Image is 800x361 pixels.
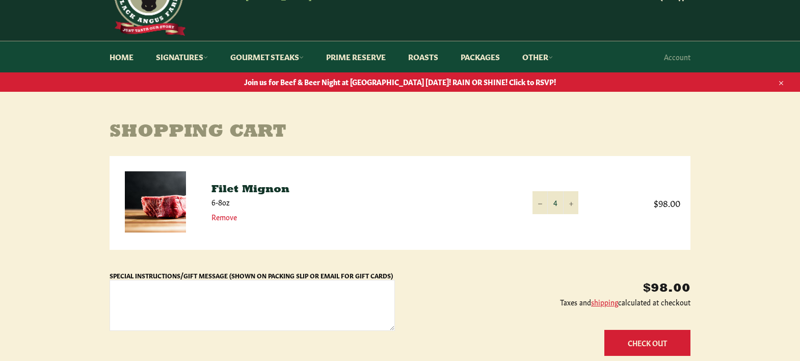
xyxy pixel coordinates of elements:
a: Other [512,41,563,72]
a: Account [659,42,696,72]
a: shipping [591,297,618,307]
a: Prime Reserve [316,41,396,72]
a: Filet Mignon [211,185,289,195]
h1: Shopping Cart [110,122,690,143]
img: Filet Mignon - 6-8oz [125,171,186,233]
span: $98.00 [599,197,680,209]
a: Roasts [398,41,448,72]
p: 6-8oz [211,197,512,207]
a: Signatures [146,41,218,72]
a: Remove [211,212,237,222]
a: Gourmet Steaks [220,41,314,72]
button: Check Out [604,330,690,356]
p: Taxes and calculated at checkout [405,297,690,307]
button: Reduce item quantity by one [532,191,548,214]
a: Home [99,41,144,72]
button: Increase item quantity by one [563,191,578,214]
p: $98.00 [405,280,690,297]
label: Special Instructions/Gift Message (Shown on Packing Slip or Email for Gift Cards) [110,271,393,279]
a: Packages [450,41,510,72]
